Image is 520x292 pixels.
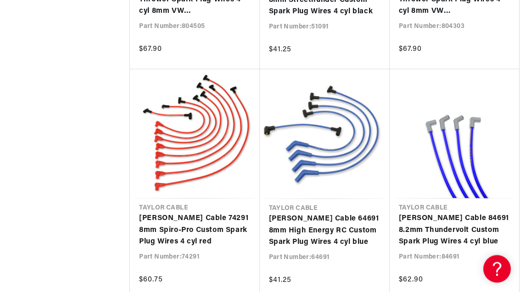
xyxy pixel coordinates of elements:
[269,214,380,249] a: [PERSON_NAME] Cable 64691 8mm High Energy RC Custom Spark Plug Wires 4 cyl blue
[139,213,250,248] a: [PERSON_NAME] Cable 74291 8mm Spiro-Pro Custom Spark Plug Wires 4 cyl red
[399,213,510,248] a: [PERSON_NAME] Cable 84691 8.2mm Thundervolt Custom Spark Plug Wires 4 cyl blue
